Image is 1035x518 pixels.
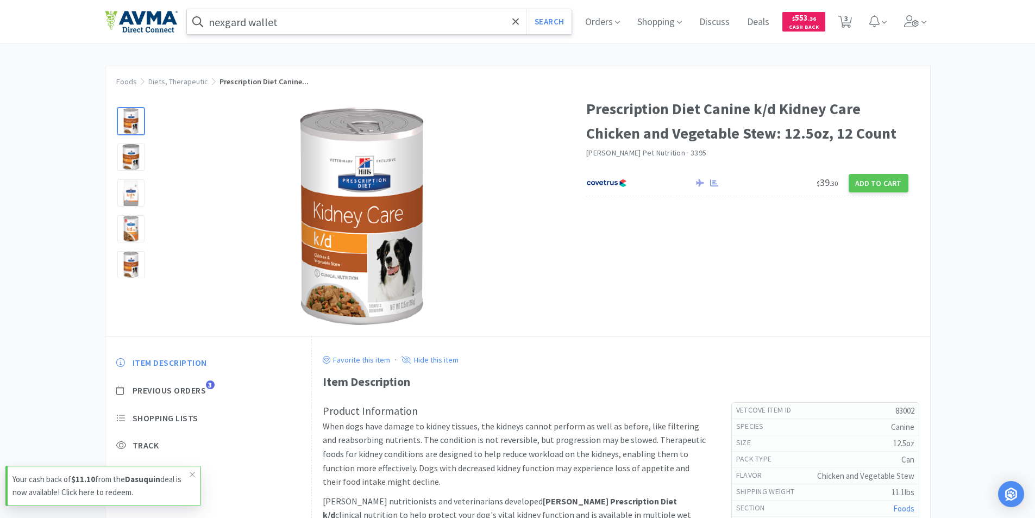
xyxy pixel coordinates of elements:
[187,9,572,34] input: Search by item, sku, manufacturer, ingredient, size...
[782,7,825,36] a: $553.36Cash Back
[792,13,816,23] span: 553
[526,9,572,34] button: Search
[770,470,914,482] h5: Chicken and Vegetable Stew
[803,486,914,498] h5: 11.1lbs
[411,355,459,365] p: Hide this item
[133,440,159,451] span: Track
[736,454,781,465] h6: pack type
[834,18,856,28] a: 3
[893,503,914,514] a: Foods
[219,77,309,86] span: Prescription Diet Canine...
[760,438,914,449] h5: 12.5oz
[830,179,838,188] span: . 30
[792,15,795,22] span: $
[105,10,178,33] img: e4e33dab9f054f5782a47901c742baa9_102.png
[736,438,760,448] h6: size
[586,97,908,146] h1: Prescription Diet Canine k/d Kidney Care Chicken and Vegetable Stew: 12.5oz, 12 Count
[743,17,774,27] a: Deals
[133,413,198,424] span: Shopping Lists
[800,405,914,416] h5: 83002
[148,77,208,86] a: Diets, Therapeutic
[330,355,390,365] p: Favorite this item
[695,17,734,27] a: Discuss
[133,385,206,396] span: Previous Orders
[808,15,816,22] span: . 36
[780,454,914,465] h5: Can
[586,175,627,191] img: 77fca1acd8b6420a9015268ca798ef17_1.png
[736,405,800,416] h6: Vetcove Item Id
[586,148,685,158] a: [PERSON_NAME] Pet Nutrition
[133,357,207,369] span: Item Description
[736,470,771,481] h6: flavor
[998,481,1024,507] div: Open Intercom Messenger
[323,420,710,489] p: When dogs have damage to kidney tissues, the kidneys cannot perform as well as before, like filte...
[817,176,838,189] span: 39
[849,174,908,192] button: Add to Cart
[736,486,804,497] h6: Shipping Weight
[736,421,773,432] h6: Species
[691,148,706,158] span: 3395
[206,380,215,389] span: 3
[71,474,95,484] strong: $11.10
[116,77,137,86] a: Foods
[789,24,819,32] span: Cash Back
[395,353,397,367] div: ·
[253,108,471,325] img: 75151f21dd214d209072b7ececc59ff9_94635.png
[773,421,914,433] h5: Canine
[323,402,710,420] h3: Product Information
[687,148,689,158] span: ·
[323,372,919,391] div: Item Description
[125,474,160,484] strong: Dasuquin
[817,179,820,188] span: $
[736,503,774,514] h6: Section
[12,473,190,499] p: Your cash back of from the deal is now available! Click here to redeem.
